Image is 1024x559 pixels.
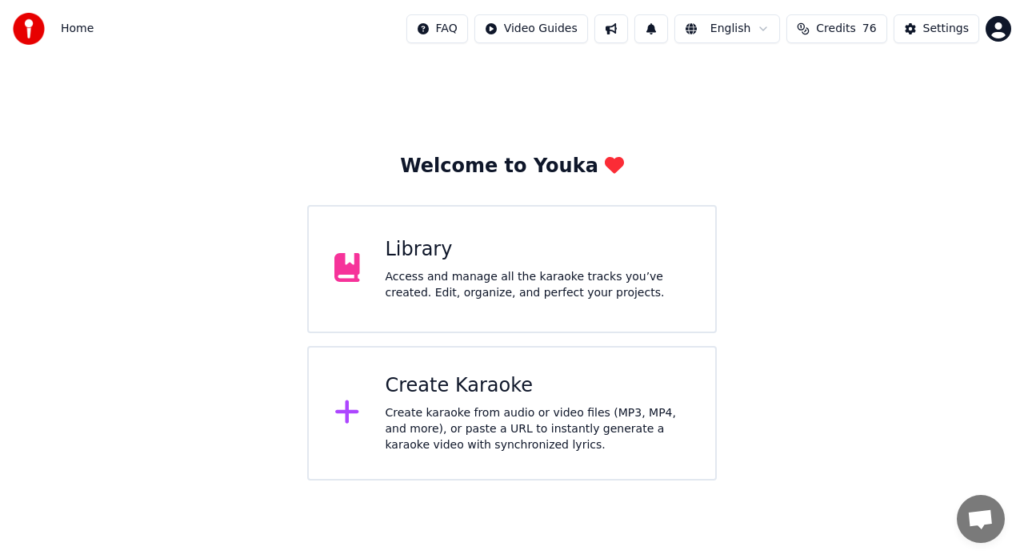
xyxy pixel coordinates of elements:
button: Video Guides [474,14,588,43]
div: Create Karaoke [386,373,690,399]
nav: breadcrumb [61,21,94,37]
span: Home [61,21,94,37]
button: Credits76 [786,14,886,43]
button: Settings [894,14,979,43]
div: Access and manage all the karaoke tracks you’ve created. Edit, organize, and perfect your projects. [386,269,690,301]
div: Welcome to Youka [400,154,624,179]
img: youka [13,13,45,45]
div: Open chat [957,495,1005,543]
button: FAQ [406,14,468,43]
div: Create karaoke from audio or video files (MP3, MP4, and more), or paste a URL to instantly genera... [386,405,690,453]
div: Library [386,237,690,263]
span: Credits [816,21,855,37]
div: Settings [923,21,969,37]
span: 76 [862,21,877,37]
